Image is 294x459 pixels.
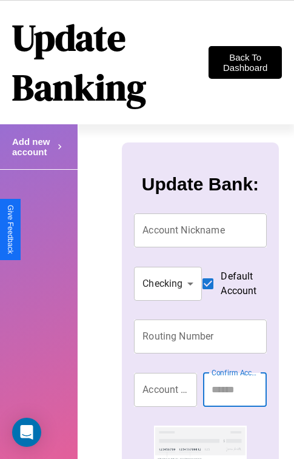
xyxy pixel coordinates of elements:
[134,267,202,301] div: Checking
[12,418,41,447] div: Open Intercom Messenger
[209,46,282,79] button: Back To Dashboard
[12,136,55,157] h4: Add new account
[142,174,259,195] h3: Update Bank:
[221,269,256,298] span: Default Account
[212,367,260,378] label: Confirm Account Number
[12,13,209,112] h1: Update Banking
[6,205,15,254] div: Give Feedback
